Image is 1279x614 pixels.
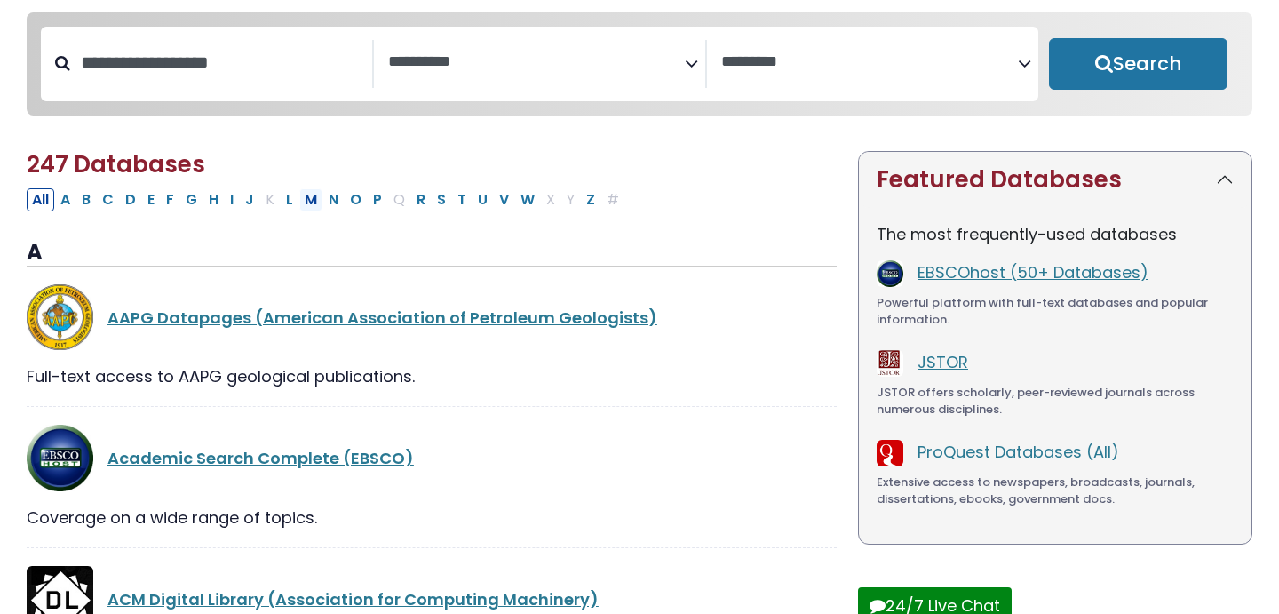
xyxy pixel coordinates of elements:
input: Search database by title or keyword [70,48,372,77]
button: Filter Results W [515,188,540,211]
p: The most frequently-used databases [877,222,1234,246]
nav: Search filters [27,12,1252,116]
button: Filter Results E [142,188,160,211]
a: JSTOR [918,351,968,373]
button: Filter Results P [368,188,387,211]
div: Full-text access to AAPG geological publications. [27,364,837,388]
a: EBSCOhost (50+ Databases) [918,261,1148,283]
button: Filter Results H [203,188,224,211]
button: Filter Results B [76,188,96,211]
h3: A [27,240,837,267]
button: Filter Results S [432,188,451,211]
button: Filter Results M [299,188,322,211]
button: Featured Databases [859,152,1251,208]
button: Filter Results C [97,188,119,211]
button: Filter Results F [161,188,179,211]
button: Filter Results T [452,188,472,211]
div: Extensive access to newspapers, broadcasts, journals, dissertations, ebooks, government docs. [877,474,1234,508]
a: ACM Digital Library (Association for Computing Machinery) [107,588,599,610]
button: Filter Results D [120,188,141,211]
a: Academic Search Complete (EBSCO) [107,447,414,469]
a: AAPG Datapages (American Association of Petroleum Geologists) [107,307,657,329]
button: Filter Results I [225,188,239,211]
button: Filter Results J [240,188,259,211]
button: Filter Results R [411,188,431,211]
button: Filter Results V [494,188,514,211]
button: Filter Results O [345,188,367,211]
button: Filter Results A [55,188,75,211]
button: All [27,188,54,211]
a: ProQuest Databases (All) [918,441,1119,463]
div: Coverage on a wide range of topics. [27,506,837,530]
textarea: Search [388,53,685,72]
button: Filter Results N [323,188,344,211]
button: Filter Results G [180,188,203,211]
div: Powerful platform with full-text databases and popular information. [877,294,1234,329]
button: Filter Results U [473,188,493,211]
span: 247 Databases [27,148,205,180]
div: JSTOR offers scholarly, peer-reviewed journals across numerous disciplines. [877,384,1234,419]
button: Submit for Search Results [1049,38,1227,90]
button: Filter Results Z [581,188,600,211]
button: Filter Results L [281,188,298,211]
div: Alpha-list to filter by first letter of database name [27,187,626,210]
textarea: Search [721,53,1018,72]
